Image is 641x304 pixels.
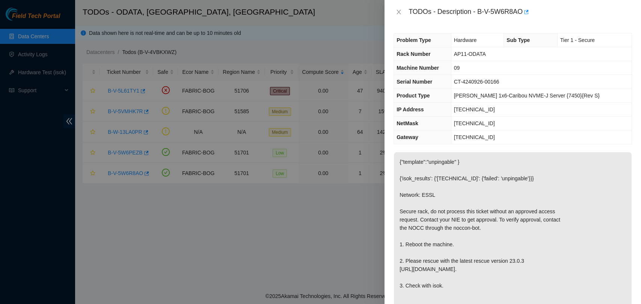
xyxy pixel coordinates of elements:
span: Gateway [397,134,418,140]
span: Tier 1 - Secure [560,37,595,43]
span: Serial Number [397,79,432,85]
span: Machine Number [397,65,439,71]
span: NetMask [397,120,418,126]
span: Hardware [454,37,477,43]
span: [TECHNICAL_ID] [454,106,495,112]
span: 09 [454,65,460,71]
span: Sub Type [507,37,530,43]
span: [TECHNICAL_ID] [454,134,495,140]
span: [TECHNICAL_ID] [454,120,495,126]
button: Close [394,9,404,16]
span: CT-4240926-00166 [454,79,499,85]
span: AP11-ODATA [454,51,486,57]
span: Problem Type [397,37,431,43]
span: [PERSON_NAME] 1x6-Caribou NVME-J Server {7450}{Rev S} [454,93,600,99]
span: close [396,9,402,15]
div: TODOs - Description - B-V-5W6R8AO [409,6,632,18]
span: IP Address [397,106,424,112]
span: Product Type [397,93,430,99]
span: Rack Number [397,51,430,57]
